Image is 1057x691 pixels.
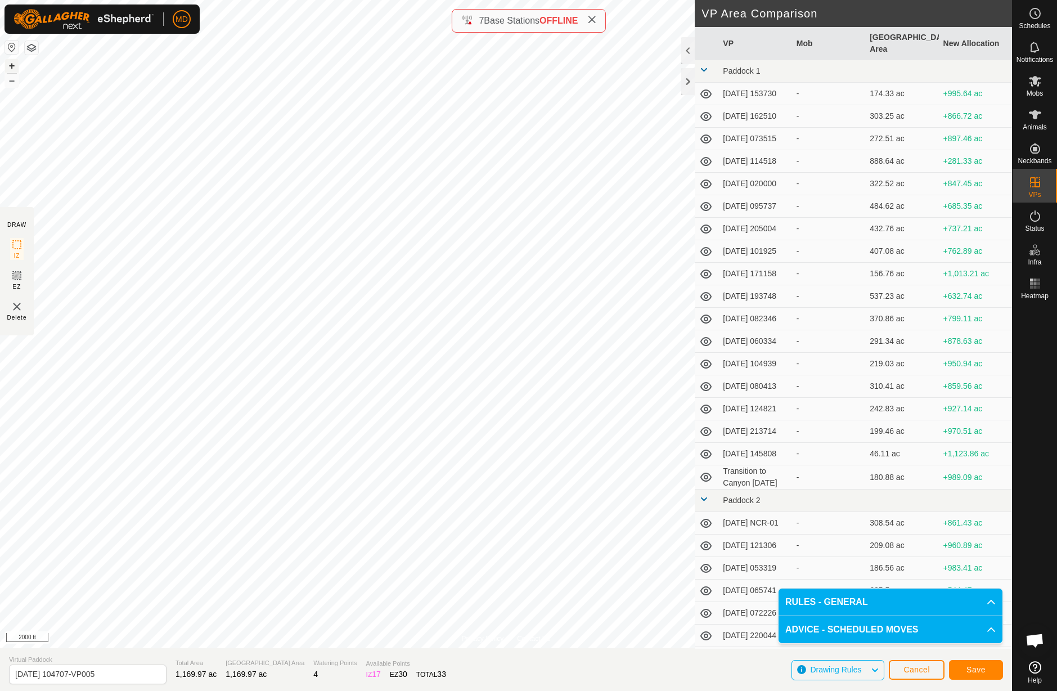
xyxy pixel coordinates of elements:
[718,218,791,240] td: [DATE] 205004
[939,195,1012,218] td: +685.35 ac
[226,670,267,679] span: 1,169.97 ac
[939,150,1012,173] td: +281.33 ac
[5,59,19,73] button: +
[939,173,1012,195] td: +847.45 ac
[437,670,446,679] span: 33
[865,535,938,557] td: 209.08 ac
[1016,56,1053,63] span: Notifications
[398,670,407,679] span: 30
[718,580,791,602] td: [DATE] 065741
[865,353,938,375] td: 219.03 ac
[723,66,760,75] span: Paddock 1
[7,313,27,322] span: Delete
[1025,225,1044,232] span: Status
[176,658,217,668] span: Total Area
[939,308,1012,330] td: +799.11 ac
[718,240,791,263] td: [DATE] 101925
[797,540,861,551] div: -
[9,655,167,665] span: Virtual Paddock
[797,562,861,574] div: -
[797,245,861,257] div: -
[865,465,938,490] td: 180.88 ac
[797,223,861,235] div: -
[416,668,446,680] div: TOTAL
[939,535,1012,557] td: +960.89 ac
[939,375,1012,398] td: +859.56 ac
[718,263,791,285] td: [DATE] 171158
[5,41,19,54] button: Reset Map
[865,218,938,240] td: 432.76 ac
[718,27,791,60] th: VP
[797,472,861,483] div: -
[939,263,1012,285] td: +1,013.21 ac
[723,496,760,505] span: Paddock 2
[797,517,861,529] div: -
[865,330,938,353] td: 291.34 ac
[701,7,1012,20] h2: VP Area Comparison
[718,375,791,398] td: [DATE] 080413
[797,88,861,100] div: -
[865,557,938,580] td: 186.56 ac
[785,595,868,609] span: RULES - GENERAL
[792,27,865,60] th: Mob
[797,133,861,145] div: -
[718,647,791,670] td: [DATE] 174453
[718,557,791,580] td: [DATE] 053319
[1028,677,1042,684] span: Help
[718,330,791,353] td: [DATE] 060334
[313,670,318,679] span: 4
[797,358,861,370] div: -
[10,300,24,313] img: VP
[1027,90,1043,97] span: Mobs
[226,658,304,668] span: [GEOGRAPHIC_DATA] Area
[1028,191,1041,198] span: VPs
[939,443,1012,465] td: +1,123.86 ac
[865,308,938,330] td: 370.86 ac
[797,335,861,347] div: -
[718,465,791,490] td: Transition to Canyon [DATE]
[718,625,791,647] td: [DATE] 220044
[785,623,918,636] span: ADVICE - SCHEDULED MOVES
[539,16,578,25] span: OFFLINE
[25,41,38,55] button: Map Layers
[797,380,861,392] div: -
[810,665,861,674] span: Drawing Rules
[939,105,1012,128] td: +866.72 ac
[718,195,791,218] td: [DATE] 095737
[939,218,1012,240] td: +737.21 ac
[779,589,1002,616] p-accordion-header: RULES - GENERAL
[939,83,1012,105] td: +995.64 ac
[366,668,381,680] div: IZ
[865,195,938,218] td: 484.62 ac
[903,665,930,674] span: Cancel
[865,580,938,602] td: 625.5 ac
[939,557,1012,580] td: +983.41 ac
[1019,23,1050,29] span: Schedules
[718,602,791,625] td: [DATE] 072226
[865,285,938,308] td: 537.23 ac
[797,425,861,437] div: -
[797,200,861,212] div: -
[718,83,791,105] td: [DATE] 153730
[939,330,1012,353] td: +878.63 ac
[939,580,1012,602] td: +544.47 ac
[939,465,1012,490] td: +989.09 ac
[797,155,861,167] div: -
[13,282,21,291] span: EZ
[939,285,1012,308] td: +632.74 ac
[939,512,1012,535] td: +861.43 ac
[797,178,861,190] div: -
[718,420,791,443] td: [DATE] 213714
[718,512,791,535] td: [DATE] NCR-01
[517,634,550,644] a: Contact Us
[718,308,791,330] td: [DATE] 082346
[5,74,19,87] button: –
[797,110,861,122] div: -
[176,670,217,679] span: 1,169.97 ac
[390,668,407,680] div: EZ
[479,16,484,25] span: 7
[865,263,938,285] td: 156.76 ac
[865,150,938,173] td: 888.64 ac
[966,665,986,674] span: Save
[366,659,446,668] span: Available Points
